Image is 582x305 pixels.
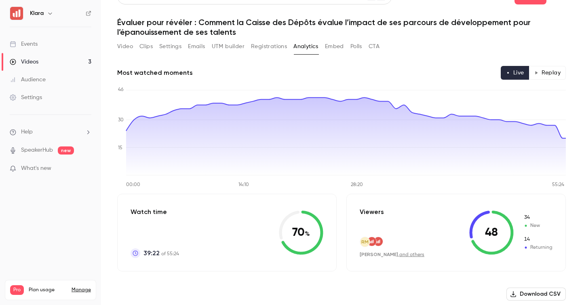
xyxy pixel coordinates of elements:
h2: Most watched moments [117,68,193,78]
p: Watch time [131,207,179,217]
button: Settings [159,40,181,53]
span: New [523,222,552,229]
button: Video [117,40,133,53]
a: SpeakerHub [21,146,53,155]
button: Embed [325,40,344,53]
img: Klara [10,7,23,20]
span: [PERSON_NAME] [360,252,398,257]
button: Registrations [251,40,287,53]
span: new [58,146,74,155]
span: 39:22 [143,248,160,258]
tspan: 15 [118,146,122,150]
div: Audience [10,76,46,84]
img: klarahr.com [374,237,383,246]
button: Emails [188,40,205,53]
tspan: 55:24 [552,182,564,187]
button: CTA [369,40,380,53]
div: Events [10,40,38,48]
li: help-dropdown-opener [10,128,91,136]
tspan: 00:00 [126,182,140,187]
div: Settings [10,93,42,102]
tspan: 46 [118,87,124,92]
div: Videos [10,58,38,66]
button: Replay [529,66,566,80]
h1: Évaluer pour révéler : Comment la Caisse des Dépôts évalue l’impact de ses parcours de développem... [117,17,566,37]
p: of 55:24 [143,248,179,258]
span: Returning [523,236,552,243]
span: RM [361,238,369,246]
tspan: 28:20 [351,182,363,187]
span: Returning [523,244,552,251]
a: and others [399,252,424,257]
h6: Klara [30,9,44,17]
img: klarahr.com [367,237,376,246]
p: Viewers [360,207,384,217]
div: , [360,251,424,258]
button: UTM builder [212,40,245,53]
tspan: 14:10 [238,182,249,187]
button: Clips [139,40,153,53]
a: Manage [72,287,91,293]
span: Plan usage [29,287,67,293]
button: Polls [350,40,362,53]
span: Help [21,128,33,136]
span: Pro [10,285,24,295]
span: What's new [21,164,51,173]
span: New [523,214,552,221]
iframe: Noticeable Trigger [82,165,91,172]
button: Analytics [293,40,318,53]
button: Live [501,66,529,80]
button: Download CSV [506,288,566,301]
tspan: 30 [118,118,124,123]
